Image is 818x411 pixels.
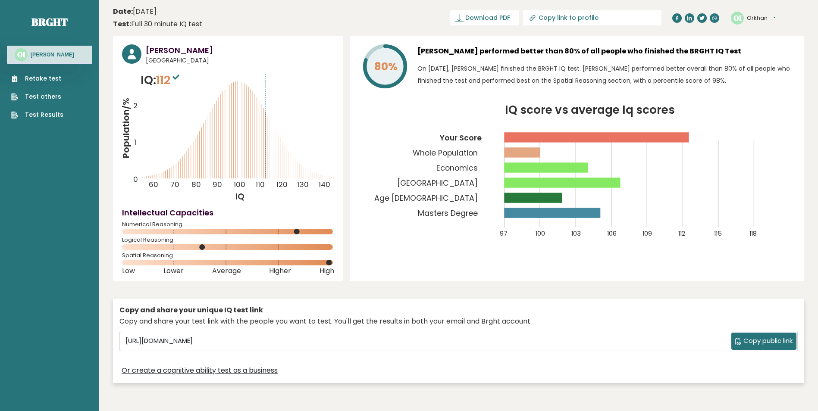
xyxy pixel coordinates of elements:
span: Copy public link [743,336,793,346]
span: Lower [163,269,184,273]
span: Higher [269,269,291,273]
text: OI [17,50,25,59]
tspan: 80 [191,180,201,190]
span: High [320,269,334,273]
button: Orkhan [747,14,776,22]
span: Numerical Reasoning [122,223,334,226]
tspan: 100 [536,229,545,238]
tspan: 100 [234,180,245,190]
tspan: Population/% [120,98,132,159]
tspan: 90 [213,180,222,190]
tspan: 120 [276,180,288,190]
tspan: 60 [149,180,158,190]
div: Full 30 minute IQ test [113,19,202,29]
tspan: Whole Population [413,148,478,158]
tspan: 140 [319,180,331,190]
h3: [PERSON_NAME] [31,51,74,58]
b: Date: [113,6,133,16]
time: [DATE] [113,6,157,17]
h3: [PERSON_NAME] performed better than 80% of all people who finished the BRGHT IQ Test [417,44,795,58]
tspan: Masters Degree [418,208,478,218]
tspan: Your Score [439,133,482,143]
span: Average [212,269,241,273]
h3: [PERSON_NAME] [146,44,334,56]
div: Copy and share your unique IQ test link [119,305,798,315]
tspan: 0 [133,174,138,185]
tspan: 2 [133,100,138,111]
div: Copy and share your test link with the people you want to test. You'll get the results in both yo... [119,316,798,327]
tspan: 112 [678,229,685,238]
a: Or create a cognitive ability test as a business [122,365,278,376]
tspan: IQ score vs average Iq scores [505,102,675,118]
button: Copy public link [731,333,796,350]
span: 112 [156,72,182,88]
a: Test Results [11,110,63,119]
span: Low [122,269,135,273]
tspan: 1 [134,137,136,147]
span: [GEOGRAPHIC_DATA] [146,56,334,65]
tspan: IQ [235,190,244,202]
tspan: 115 [714,229,722,238]
p: IQ: [141,72,182,89]
tspan: 106 [607,229,617,238]
span: Logical Reasoning [122,238,334,242]
tspan: 97 [500,229,508,238]
tspan: [GEOGRAPHIC_DATA] [397,178,478,188]
tspan: 70 [170,180,179,190]
tspan: 103 [571,229,581,238]
tspan: 109 [642,229,652,238]
p: On [DATE], [PERSON_NAME] finished the BRGHT IQ test. [PERSON_NAME] performed better overall than ... [417,62,795,87]
a: Brght [31,15,68,29]
tspan: 80% [374,59,398,74]
tspan: 110 [256,180,265,190]
tspan: 130 [298,180,309,190]
a: Retake test [11,74,63,83]
span: Spatial Reasoning [122,254,334,257]
span: Download PDF [465,13,510,22]
tspan: 118 [750,229,757,238]
a: Test others [11,92,63,101]
tspan: Age [DEMOGRAPHIC_DATA] [374,193,478,203]
h4: Intellectual Capacities [122,207,334,218]
a: Download PDF [450,10,519,25]
tspan: Economics [436,163,478,173]
text: OI [733,12,742,22]
b: Test: [113,19,131,29]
